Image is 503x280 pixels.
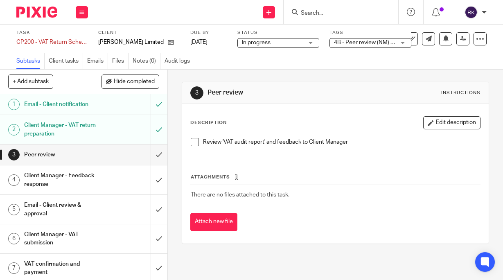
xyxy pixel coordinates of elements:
span: Hide completed [114,79,155,85]
div: Instructions [441,90,480,96]
div: 3 [190,86,203,99]
span: [DATE] [190,39,208,45]
label: Task [16,29,88,36]
div: 7 [8,262,20,274]
h1: Client Manager - Feedback response [24,169,103,190]
p: Description [190,120,227,126]
img: svg%3E [465,6,478,19]
span: In progress [242,40,271,45]
span: There are no files attached to this task. [191,192,289,198]
div: CP200 - VAT Return Schedule 2 - Feb/May/Aug/Nov [16,38,88,46]
a: Subtasks [16,53,45,69]
a: Audit logs [165,53,194,69]
label: Tags [329,29,411,36]
img: Pixie [16,7,57,18]
input: Search [300,10,374,17]
a: Client tasks [49,53,83,69]
h1: Peer review [24,149,103,161]
div: 5 [8,204,20,215]
h1: Email - Client review & approval [24,199,103,220]
span: Attachments [191,175,230,179]
h1: Client Manager - VAT return preparation [24,119,103,140]
div: 2 [8,124,20,135]
h1: Peer review [208,88,353,97]
h1: Email - Client notification [24,98,103,111]
label: Client [98,29,180,36]
button: Attach new file [190,213,237,231]
div: 4 [8,174,20,186]
button: + Add subtask [8,75,53,88]
span: 4B - Peer review (NM) + 1 [334,40,398,45]
h1: Client Manager - VAT submission [24,228,103,249]
a: Notes (0) [133,53,160,69]
div: 6 [8,233,20,244]
h1: VAT confirmation and payment [24,258,103,279]
button: Edit description [423,116,480,129]
a: Emails [87,53,108,69]
p: [PERSON_NAME] Limited [98,38,164,46]
p: Review 'VAT audit report' and feedback to Client Manager [203,138,480,146]
a: Files [112,53,129,69]
label: Due by [190,29,227,36]
label: Status [237,29,319,36]
div: 3 [8,149,20,160]
button: Hide completed [102,75,159,88]
div: 1 [8,99,20,110]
